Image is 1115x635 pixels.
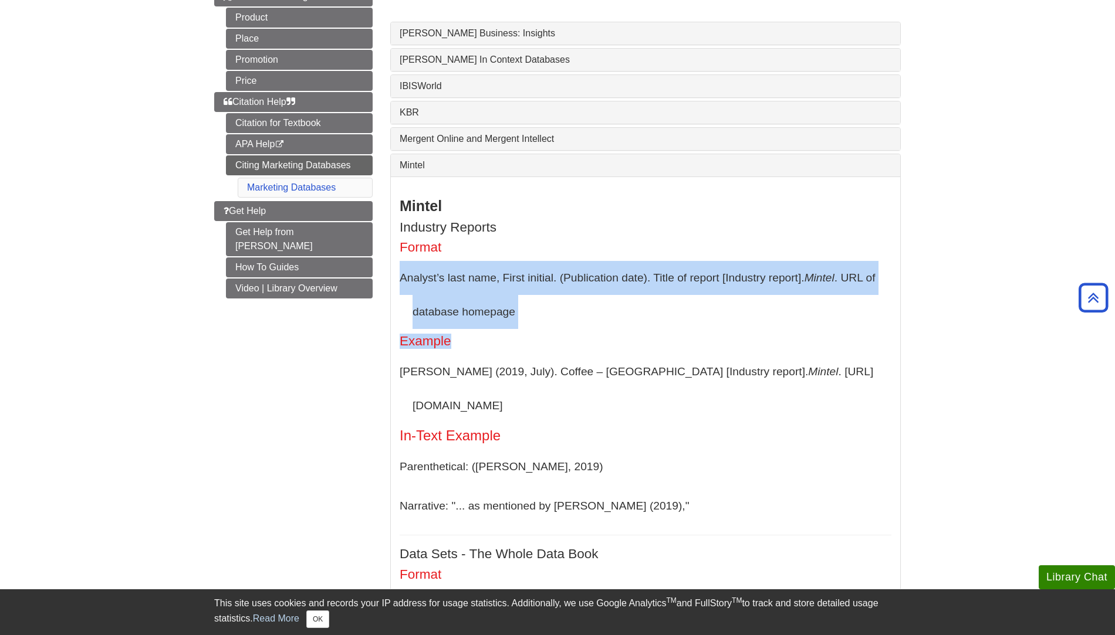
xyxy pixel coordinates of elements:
[226,257,373,277] a: How To Guides
[224,97,295,107] span: Citation Help
[400,489,891,523] p: Narrative: "... as mentioned by [PERSON_NAME] (2019),"
[400,198,442,214] strong: Mintel
[226,279,373,298] a: Video | Library Overview
[226,71,373,91] a: Price
[400,107,891,118] a: KBR
[805,271,834,284] i: Mintel
[400,588,891,622] p: Mintel. (Publication date). [Data book]. URL of database homepage
[400,355,891,422] p: [PERSON_NAME] (2019, July). Coffee – [GEOGRAPHIC_DATA] [Industry report]. . [URL][DOMAIN_NAME]
[400,334,891,349] h4: Example
[253,613,299,623] a: Read More
[400,568,891,582] h4: Format
[214,92,373,112] a: Citation Help
[275,141,285,148] i: This link opens in a new window
[808,365,838,378] i: Mintel
[400,220,891,235] h4: Industry Reports
[224,206,266,216] span: Get Help
[306,610,329,628] button: Close
[226,113,373,133] a: Citation for Textbook
[400,134,891,144] a: Mergent Online and Mergent Intellect
[400,428,891,443] h5: In-Text Example
[1075,290,1112,305] a: Back to Top
[400,160,891,171] a: Mintel
[732,596,742,605] sup: TM
[214,596,901,628] div: This site uses cookies and records your IP address for usage statistics. Additionally, we use Goo...
[400,28,891,39] a: [PERSON_NAME] Business: Insights
[400,261,891,328] p: Analyst’s last name, First initial. (Publication date). Title of report [Industry report]. . URL ...
[400,240,891,255] h4: Format
[1039,565,1115,589] button: Library Chat
[226,155,373,175] a: Citing Marketing Databases
[226,8,373,28] a: Product
[226,29,373,49] a: Place
[666,596,676,605] sup: TM
[226,134,373,154] a: APA Help
[400,55,891,65] a: [PERSON_NAME] In Context Databases
[226,50,373,70] a: Promotion
[400,81,891,91] a: IBISWorld
[400,547,891,562] h4: Data Sets - The Whole Data Book
[226,222,373,256] a: Get Help from [PERSON_NAME]
[214,201,373,221] a: Get Help
[247,182,336,192] a: Marketing Databases
[400,450,891,484] p: Parenthetical: ([PERSON_NAME], 2019)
